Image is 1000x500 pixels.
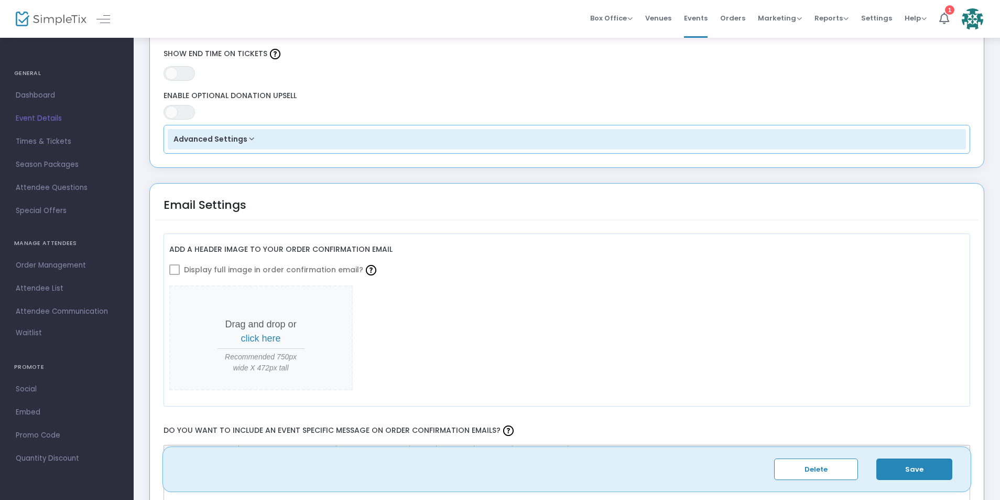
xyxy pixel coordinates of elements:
[16,89,118,102] span: Dashboard
[169,239,393,261] label: Add a header image to your order confirmation email
[16,406,118,419] span: Embed
[164,445,971,466] div: Editor toolbar
[164,46,971,62] label: Show End Time on Tickets
[270,49,280,59] img: question-mark
[720,5,745,31] span: Orders
[945,5,954,15] div: 1
[16,328,42,338] span: Waitlist
[590,13,633,23] span: Box Office
[503,425,514,436] img: question-mark
[184,261,379,279] span: Display full image in order confirmation email?
[905,13,927,23] span: Help
[164,91,971,101] label: Enable Optional Donation Upsell
[16,382,118,396] span: Social
[241,333,281,344] span: click here
[16,282,118,295] span: Attendee List
[16,181,118,195] span: Attendee Questions
[16,429,118,442] span: Promo Code
[876,459,952,480] button: Save
[16,259,118,272] span: Order Management
[16,158,118,172] span: Season Packages
[168,129,966,150] button: Advanced Settings
[861,5,892,31] span: Settings
[164,196,246,227] div: Email Settings
[14,357,119,378] h4: PROMOTE
[16,305,118,318] span: Attendee Communication
[16,112,118,125] span: Event Details
[16,135,118,148] span: Times & Tickets
[774,459,858,480] button: Delete
[684,5,708,31] span: Events
[14,233,119,254] h4: MANAGE ATTENDEES
[158,417,975,445] label: Do you want to include an event specific message on order confirmation emails?
[16,452,118,465] span: Quantity Discount
[814,13,849,23] span: Reports
[645,5,671,31] span: Venues
[758,13,802,23] span: Marketing
[218,317,305,346] p: Drag and drop or
[366,265,376,275] img: question-mark
[218,352,305,374] span: Recommended 750px wide X 472px tall
[14,63,119,84] h4: GENERAL
[16,204,118,218] span: Special Offers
